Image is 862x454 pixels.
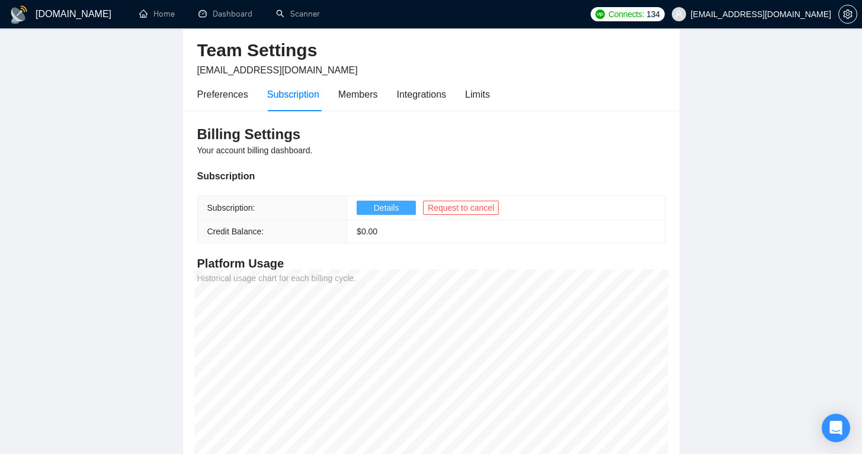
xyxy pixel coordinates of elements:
[197,87,248,102] div: Preferences
[197,38,665,63] h2: Team Settings
[357,201,416,215] button: Details
[197,146,313,155] span: Your account billing dashboard.
[207,227,264,236] span: Credit Balance:
[822,414,850,442] div: Open Intercom Messenger
[608,8,644,21] span: Connects:
[139,9,175,19] a: homeHome
[595,9,605,19] img: upwork-logo.png
[198,9,252,19] a: dashboardDashboard
[838,9,857,19] a: setting
[465,87,490,102] div: Limits
[207,203,255,212] span: Subscription:
[839,9,857,19] span: setting
[428,201,494,214] span: Request to cancel
[267,87,319,102] div: Subscription
[357,227,377,236] span: $ 0.00
[675,10,683,18] span: user
[338,87,378,102] div: Members
[197,255,665,272] h4: Platform Usage
[646,8,659,21] span: 134
[374,201,399,214] span: Details
[423,201,499,215] button: Request to cancel
[197,169,665,183] div: Subscription
[9,5,28,24] img: logo
[197,125,665,144] h3: Billing Settings
[197,65,358,75] span: [EMAIL_ADDRESS][DOMAIN_NAME]
[838,5,857,24] button: setting
[397,87,447,102] div: Integrations
[276,9,320,19] a: searchScanner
